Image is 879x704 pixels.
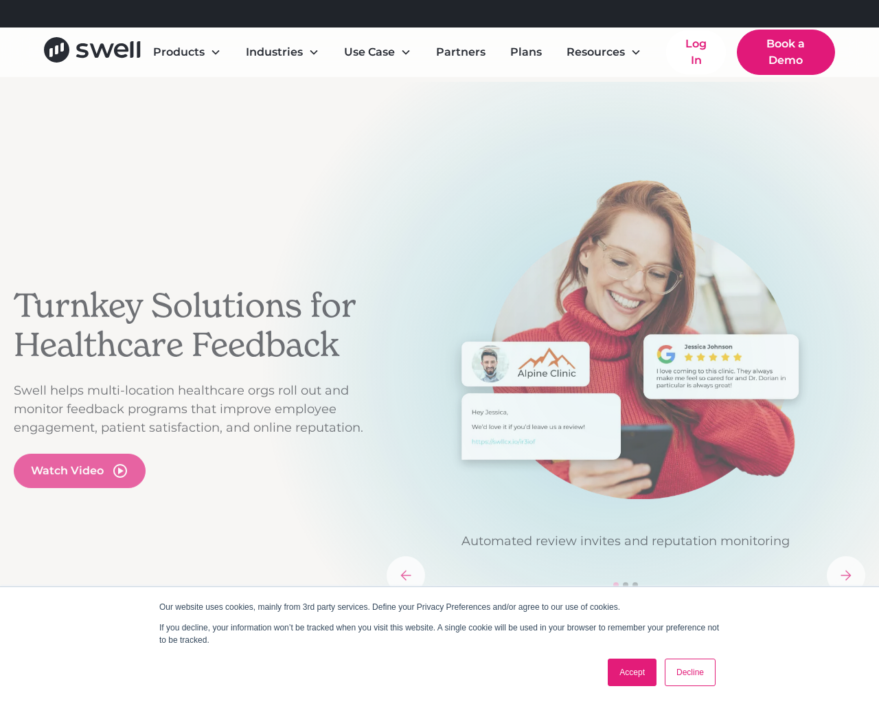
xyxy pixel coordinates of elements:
[608,659,657,686] a: Accept
[44,37,142,68] a: home
[159,601,720,613] p: Our website uses cookies, mainly from 3rd party services. Define your Privacy Preferences and/or ...
[14,286,373,365] h2: Turnkey Solutions for Healthcare Feedback
[387,532,865,551] p: Automated review invites and reputation monitoring
[159,621,720,646] p: If you decline, your information won’t be tracked when you visit this website. A single cookie wi...
[235,38,330,66] div: Industries
[387,556,425,595] div: previous slide
[623,582,628,588] div: Show slide 2 of 3
[665,659,716,686] a: Decline
[14,382,373,437] p: Swell helps multi-location healthcare orgs roll out and monitor feedback programs that improve em...
[499,38,553,66] a: Plans
[632,582,638,588] div: Show slide 3 of 3
[344,44,395,60] div: Use Case
[737,30,835,75] a: Book a Demo
[14,454,146,488] a: open lightbox
[556,38,652,66] div: Resources
[246,44,303,60] div: Industries
[567,44,625,60] div: Resources
[153,44,205,60] div: Products
[333,38,422,66] div: Use Case
[613,582,619,588] div: Show slide 1 of 3
[142,38,232,66] div: Products
[387,179,865,595] div: carousel
[425,38,496,66] a: Partners
[666,30,726,74] a: Log In
[31,463,104,479] div: Watch Video
[387,179,865,551] div: 1 of 3
[827,556,865,595] div: next slide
